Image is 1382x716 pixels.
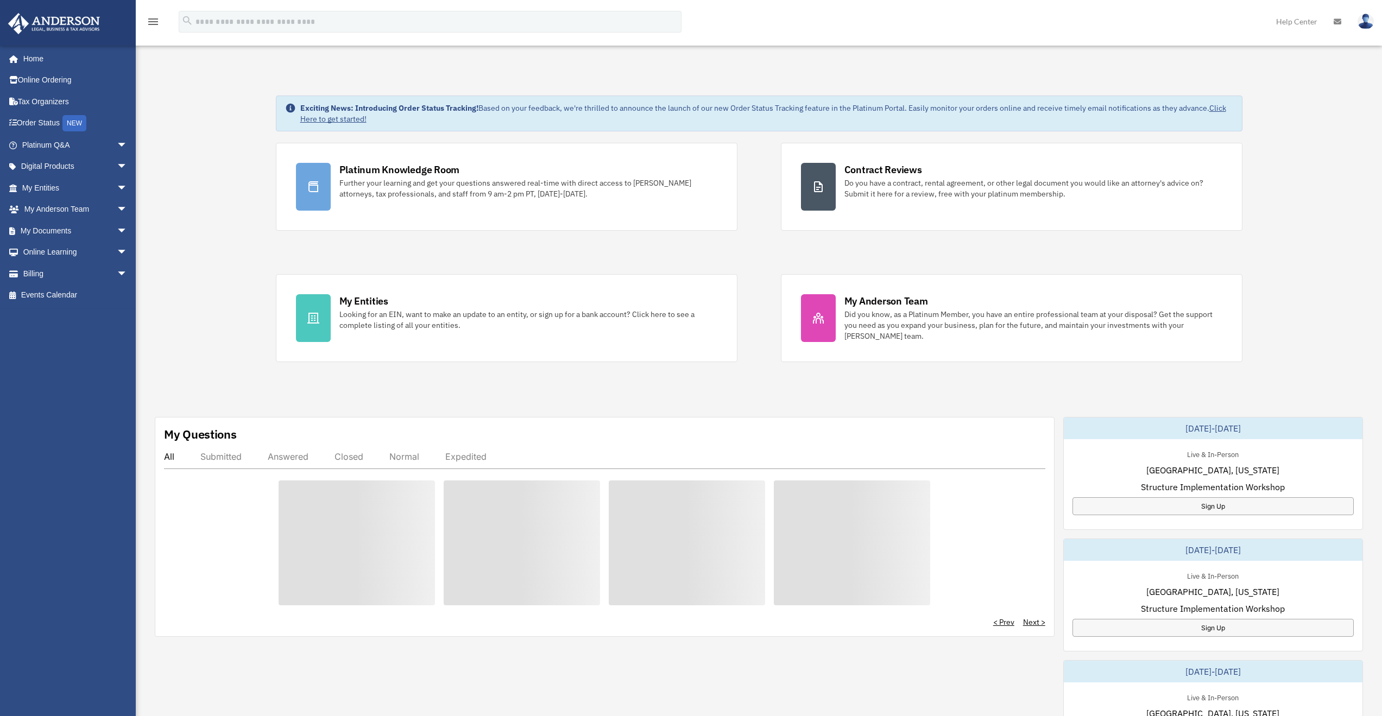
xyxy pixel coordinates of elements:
[164,451,174,462] div: All
[117,156,138,178] span: arrow_drop_down
[339,178,717,199] div: Further your learning and get your questions answered real-time with direct access to [PERSON_NAM...
[8,156,144,178] a: Digital Productsarrow_drop_down
[300,103,1233,124] div: Based on your feedback, we're thrilled to announce the launch of our new Order Status Tracking fe...
[844,294,928,308] div: My Anderson Team
[844,309,1222,341] div: Did you know, as a Platinum Member, you have an entire professional team at your disposal? Get th...
[1064,661,1362,682] div: [DATE]-[DATE]
[8,177,144,199] a: My Entitiesarrow_drop_down
[1146,585,1279,598] span: [GEOGRAPHIC_DATA], [US_STATE]
[300,103,1226,124] a: Click Here to get started!
[1358,14,1374,29] img: User Pic
[147,19,160,28] a: menu
[8,69,144,91] a: Online Ordering
[117,199,138,221] span: arrow_drop_down
[1178,691,1247,702] div: Live & In-Person
[445,451,487,462] div: Expedited
[339,294,388,308] div: My Entities
[117,134,138,156] span: arrow_drop_down
[276,143,737,231] a: Platinum Knowledge Room Further your learning and get your questions answered real-time with dire...
[300,103,478,113] strong: Exciting News: Introducing Order Status Tracking!
[1064,539,1362,561] div: [DATE]-[DATE]
[8,242,144,263] a: Online Learningarrow_drop_down
[339,163,460,176] div: Platinum Knowledge Room
[8,134,144,156] a: Platinum Q&Aarrow_drop_down
[117,220,138,242] span: arrow_drop_down
[200,451,242,462] div: Submitted
[8,199,144,220] a: My Anderson Teamarrow_drop_down
[8,91,144,112] a: Tax Organizers
[993,617,1014,628] a: < Prev
[164,426,237,442] div: My Questions
[181,15,193,27] i: search
[8,263,144,284] a: Billingarrow_drop_down
[147,15,160,28] i: menu
[117,263,138,285] span: arrow_drop_down
[1072,497,1354,515] a: Sign Up
[5,13,103,34] img: Anderson Advisors Platinum Portal
[8,220,144,242] a: My Documentsarrow_drop_down
[1178,569,1247,581] div: Live & In-Person
[8,284,144,306] a: Events Calendar
[1141,602,1285,615] span: Structure Implementation Workshop
[1146,464,1279,477] span: [GEOGRAPHIC_DATA], [US_STATE]
[781,143,1242,231] a: Contract Reviews Do you have a contract, rental agreement, or other legal document you would like...
[117,242,138,264] span: arrow_drop_down
[1072,619,1354,637] a: Sign Up
[335,451,363,462] div: Closed
[8,112,144,135] a: Order StatusNEW
[844,163,922,176] div: Contract Reviews
[844,178,1222,199] div: Do you have a contract, rental agreement, or other legal document you would like an attorney's ad...
[117,177,138,199] span: arrow_drop_down
[276,274,737,362] a: My Entities Looking for an EIN, want to make an update to an entity, or sign up for a bank accoun...
[1023,617,1045,628] a: Next >
[1064,417,1362,439] div: [DATE]-[DATE]
[62,115,86,131] div: NEW
[8,48,138,69] a: Home
[268,451,308,462] div: Answered
[1141,480,1285,493] span: Structure Implementation Workshop
[339,309,717,331] div: Looking for an EIN, want to make an update to an entity, or sign up for a bank account? Click her...
[781,274,1242,362] a: My Anderson Team Did you know, as a Platinum Member, you have an entire professional team at your...
[1178,448,1247,459] div: Live & In-Person
[389,451,419,462] div: Normal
